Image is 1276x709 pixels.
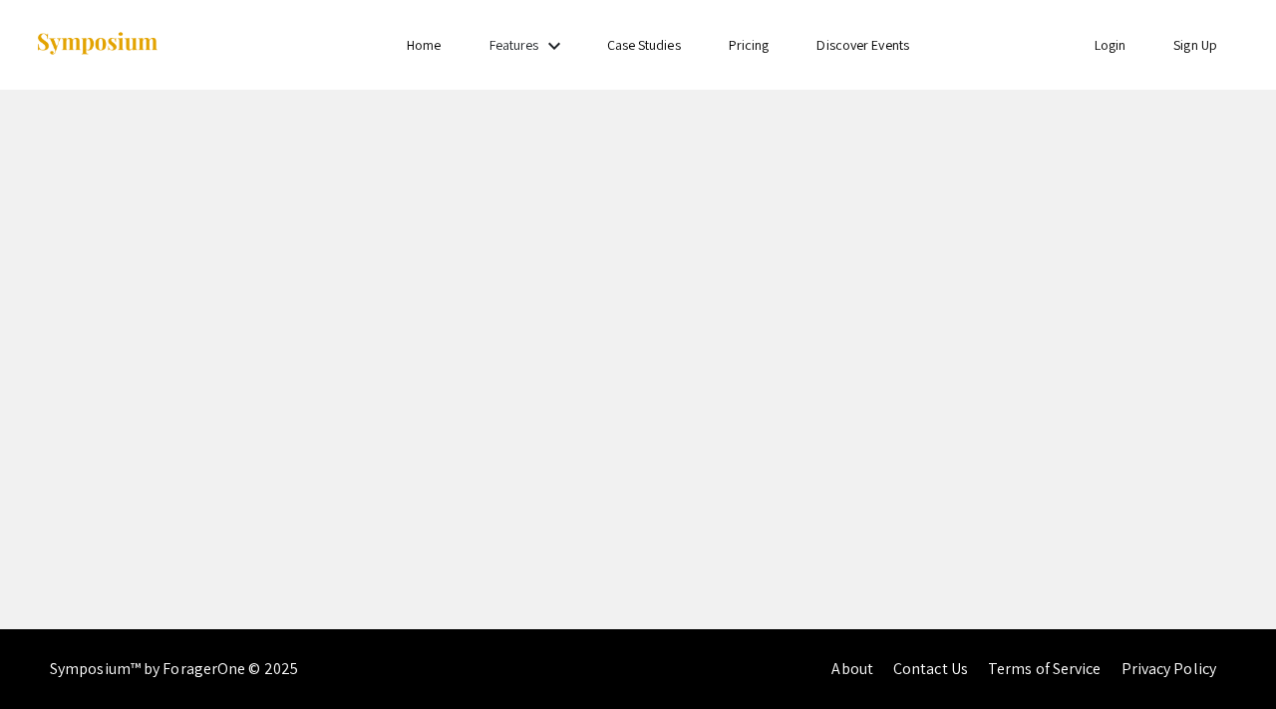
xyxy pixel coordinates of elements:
a: Pricing [729,36,770,54]
a: Features [489,36,539,54]
a: Home [407,36,441,54]
a: Privacy Policy [1121,658,1216,679]
div: Symposium™ by ForagerOne © 2025 [50,629,298,709]
a: About [831,658,873,679]
a: Sign Up [1173,36,1217,54]
a: Discover Events [816,36,909,54]
a: Case Studies [607,36,681,54]
a: Login [1095,36,1126,54]
a: Terms of Service [988,658,1102,679]
a: Contact Us [893,658,968,679]
mat-icon: Expand Features list [542,34,566,58]
img: Symposium by ForagerOne [35,31,159,58]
